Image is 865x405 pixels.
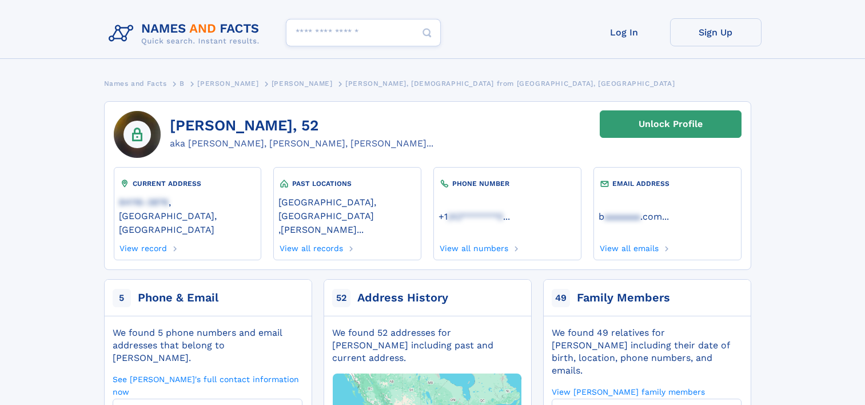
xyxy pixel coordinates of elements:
a: Names and Facts [104,76,167,90]
input: search input [286,19,441,46]
div: EMAIL ADDRESS [599,178,736,189]
a: [PERSON_NAME]... [281,223,364,235]
span: 49 [552,289,570,307]
a: ... [439,211,576,222]
span: [PERSON_NAME] [272,80,333,88]
span: 52 [332,289,350,307]
div: Address History [357,290,448,306]
div: Family Members [577,290,670,306]
h1: [PERSON_NAME], 52 [170,117,433,134]
a: View all numbers [439,240,508,253]
a: B [180,76,185,90]
a: [PERSON_NAME] [272,76,333,90]
div: We found 49 relatives for [PERSON_NAME] including their date of birth, location, phone numbers, a... [552,327,742,377]
a: 84116-3876, [GEOGRAPHIC_DATA], [GEOGRAPHIC_DATA] [119,196,256,235]
a: View all emails [599,240,659,253]
div: Unlock Profile [639,111,703,137]
div: PAST LOCATIONS [278,178,416,189]
a: [PERSON_NAME] [197,76,258,90]
a: [GEOGRAPHIC_DATA], [GEOGRAPHIC_DATA] [278,196,416,221]
span: aaaaaaa [604,211,640,222]
a: View all records [278,240,343,253]
a: Log In [579,18,670,46]
div: , [278,189,416,240]
div: PHONE NUMBER [439,178,576,189]
span: [PERSON_NAME] [197,80,258,88]
a: See [PERSON_NAME]'s full contact information now [113,374,302,397]
div: We found 5 phone numbers and email addresses that belong to [PERSON_NAME]. [113,327,302,364]
a: baaaaaaa.com [599,210,662,222]
span: 5 [113,289,131,307]
a: Unlock Profile [600,110,742,138]
div: Phone & Email [138,290,218,306]
div: We found 52 addresses for [PERSON_NAME] including past and current address. [332,327,522,364]
a: Sign Up [670,18,762,46]
a: View record [119,240,168,253]
button: Search Button [413,19,441,47]
div: aka [PERSON_NAME], [PERSON_NAME], [PERSON_NAME]... [170,137,433,150]
img: Logo Names and Facts [104,18,269,49]
span: 84116-3876 [119,197,169,208]
span: [PERSON_NAME], [DEMOGRAPHIC_DATA] from [GEOGRAPHIC_DATA], [GEOGRAPHIC_DATA] [345,80,675,88]
a: ... [599,211,736,222]
div: CURRENT ADDRESS [119,178,256,189]
a: View [PERSON_NAME] family members [552,386,705,397]
span: B [180,80,185,88]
